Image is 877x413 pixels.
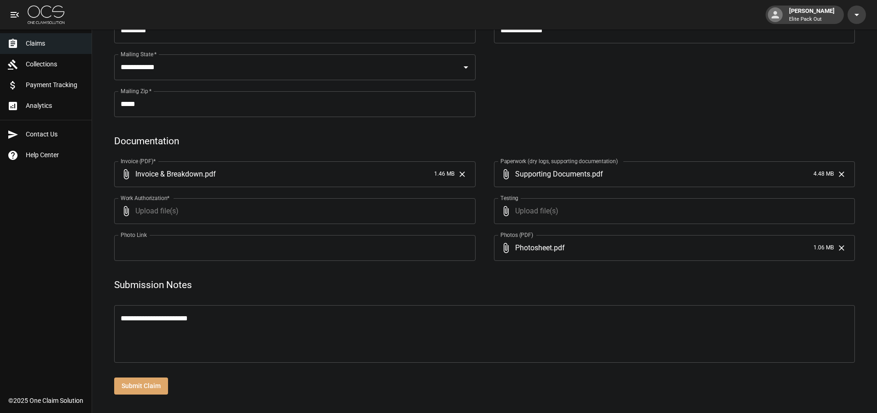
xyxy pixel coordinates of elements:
[26,101,84,111] span: Analytics
[121,231,147,239] label: Photo Link
[6,6,24,24] button: open drawer
[785,6,838,23] div: [PERSON_NAME]
[121,194,170,202] label: Work Authorization*
[590,169,603,179] span: . pdf
[500,194,518,202] label: Testing
[135,198,451,224] span: Upload file(s)
[835,167,848,181] button: Clear
[835,241,848,255] button: Clear
[135,169,203,179] span: Invoice & Breakdown
[26,80,84,90] span: Payment Tracking
[114,378,168,395] button: Submit Claim
[26,130,84,139] span: Contact Us
[26,59,84,69] span: Collections
[121,87,152,95] label: Mailing Zip
[515,198,831,224] span: Upload file(s)
[28,6,64,24] img: ocs-logo-white-transparent.png
[515,169,590,179] span: Supporting Documents
[455,167,469,181] button: Clear
[459,61,472,74] button: Open
[552,242,565,253] span: . pdf
[500,231,533,239] label: Photos (PDF)
[434,170,454,179] span: 1.46 MB
[26,150,84,160] span: Help Center
[121,50,157,58] label: Mailing State
[813,243,834,253] span: 1.06 MB
[203,169,216,179] span: . pdf
[26,39,84,48] span: Claims
[500,157,618,165] label: Paperwork (dry logs, supporting documentation)
[813,170,834,179] span: 4.48 MB
[515,242,552,253] span: Photosheet
[789,16,835,24] p: Elite Pack Out
[121,157,156,165] label: Invoice (PDF)*
[8,396,83,405] div: © 2025 One Claim Solution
